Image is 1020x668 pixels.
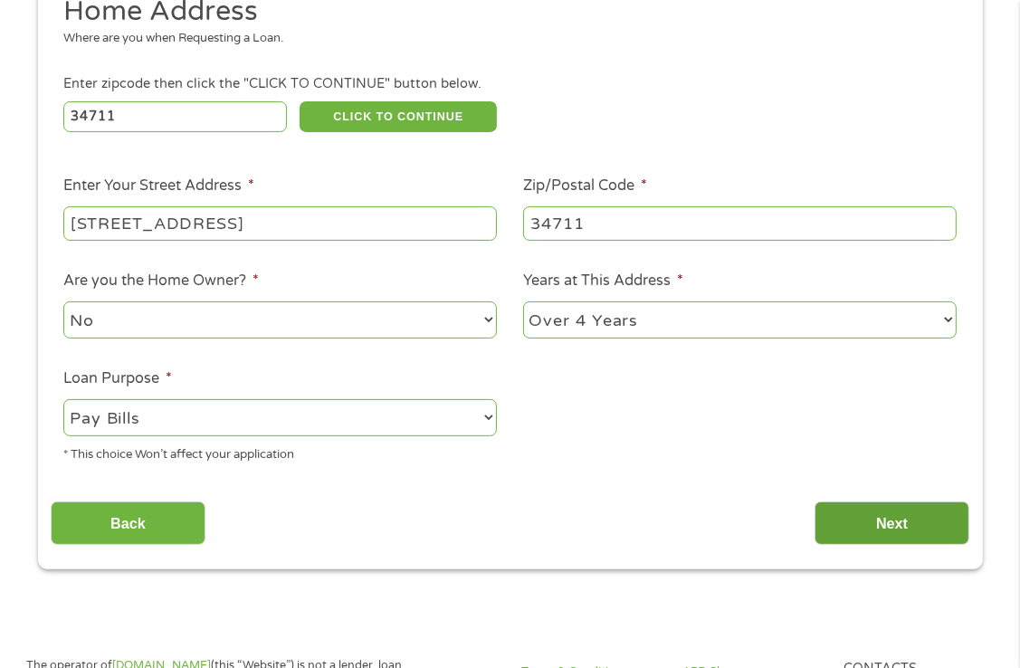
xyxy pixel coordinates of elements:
[63,369,172,388] label: Loan Purpose
[63,206,497,241] input: 1 Main Street
[63,177,254,196] label: Enter Your Street Address
[300,101,497,132] button: CLICK TO CONTINUE
[523,177,647,196] label: Zip/Postal Code
[63,30,943,48] div: Where are you when Requesting a Loan.
[523,272,683,291] label: Years at This Address
[815,501,969,546] input: Next
[51,501,205,546] input: Back
[63,74,956,94] div: Enter zipcode then click the "CLICK TO CONTINUE" button below.
[63,101,287,132] input: Enter Zipcode (e.g 01510)
[63,439,497,463] div: * This choice Won’t affect your application
[63,272,259,291] label: Are you the Home Owner?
